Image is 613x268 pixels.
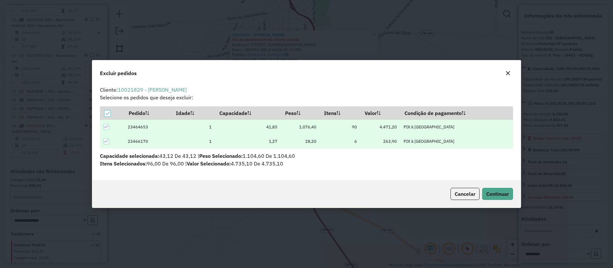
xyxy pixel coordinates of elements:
[125,134,172,149] td: 23466170
[215,120,281,134] td: 41,85
[400,134,513,149] td: PIX à [GEOGRAPHIC_DATA]
[281,134,320,149] td: 28,20
[100,87,187,93] span: Cliente:
[100,152,513,160] p: 43,12 De 43,12 | 1.104,60 De 1.104,60
[187,160,231,167] span: Valor Selecionado:
[486,191,509,197] span: Continuar
[100,153,159,159] span: Capacidade selecionada:
[171,134,215,149] td: 1
[100,69,137,77] span: Excluir pedidos
[400,106,513,120] th: Condição de pagamento
[281,120,320,134] td: 1.076,40
[171,120,215,134] td: 1
[100,160,513,167] p: 4.735,10 De 4.735,10
[215,106,281,120] th: Capacidade
[281,106,320,120] th: Peso
[320,106,360,120] th: Itens
[100,160,187,167] span: 96,00 De 96,00 |
[400,120,513,134] td: PIX à [GEOGRAPHIC_DATA]
[100,94,513,101] p: Selecione os pedidos que deseja excluir:
[360,134,400,149] td: 263,90
[118,87,187,93] a: 10021829 - [PERSON_NAME]
[482,188,513,200] button: Continuar
[125,120,172,134] td: 23464653
[199,153,243,159] span: Peso Selecionado:
[450,188,480,200] button: Cancelar
[320,134,360,149] td: 6
[360,120,400,134] td: 4.471,20
[455,191,475,197] span: Cancelar
[320,120,360,134] td: 90
[125,106,172,120] th: Pedido
[215,134,281,149] td: 1,27
[171,106,215,120] th: Idade
[100,160,147,167] span: Itens Selecionados:
[360,106,400,120] th: Valor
